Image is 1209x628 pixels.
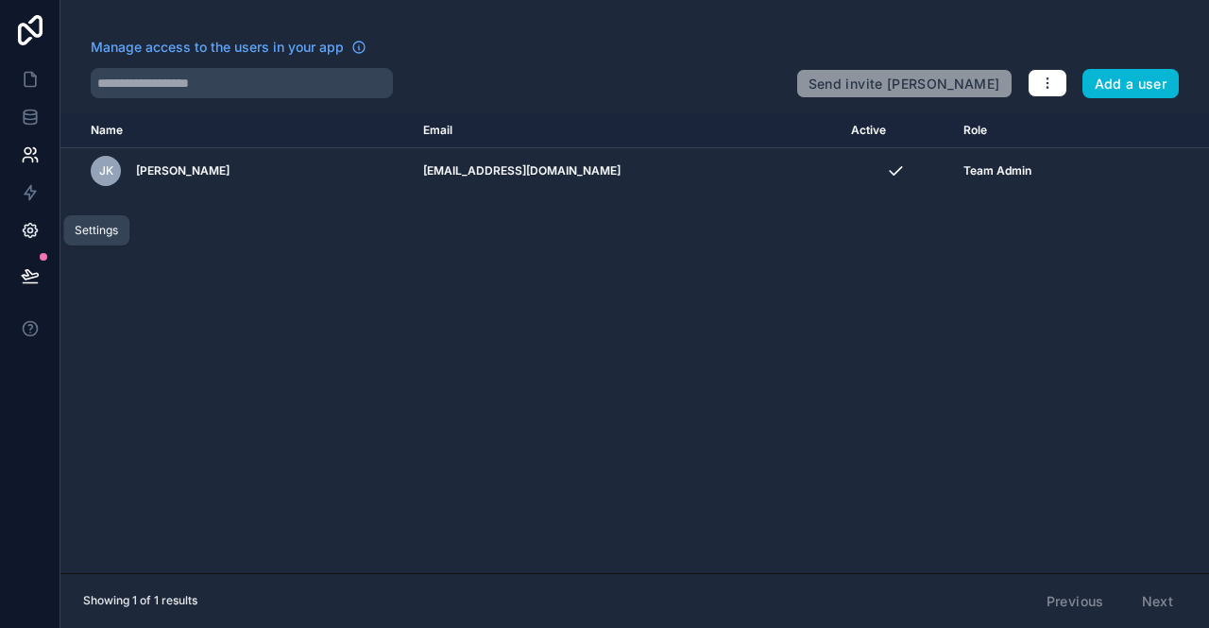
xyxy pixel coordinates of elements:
[60,113,412,148] th: Name
[136,163,230,178] span: [PERSON_NAME]
[91,38,344,57] span: Manage access to the users in your app
[91,38,366,57] a: Manage access to the users in your app
[75,223,118,238] div: Settings
[412,113,840,148] th: Email
[83,593,197,608] span: Showing 1 of 1 results
[840,113,952,148] th: Active
[1082,69,1180,99] button: Add a user
[963,163,1031,178] span: Team Admin
[60,113,1209,573] div: scrollable content
[412,148,840,195] td: [EMAIL_ADDRESS][DOMAIN_NAME]
[99,163,113,178] span: JK
[952,113,1129,148] th: Role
